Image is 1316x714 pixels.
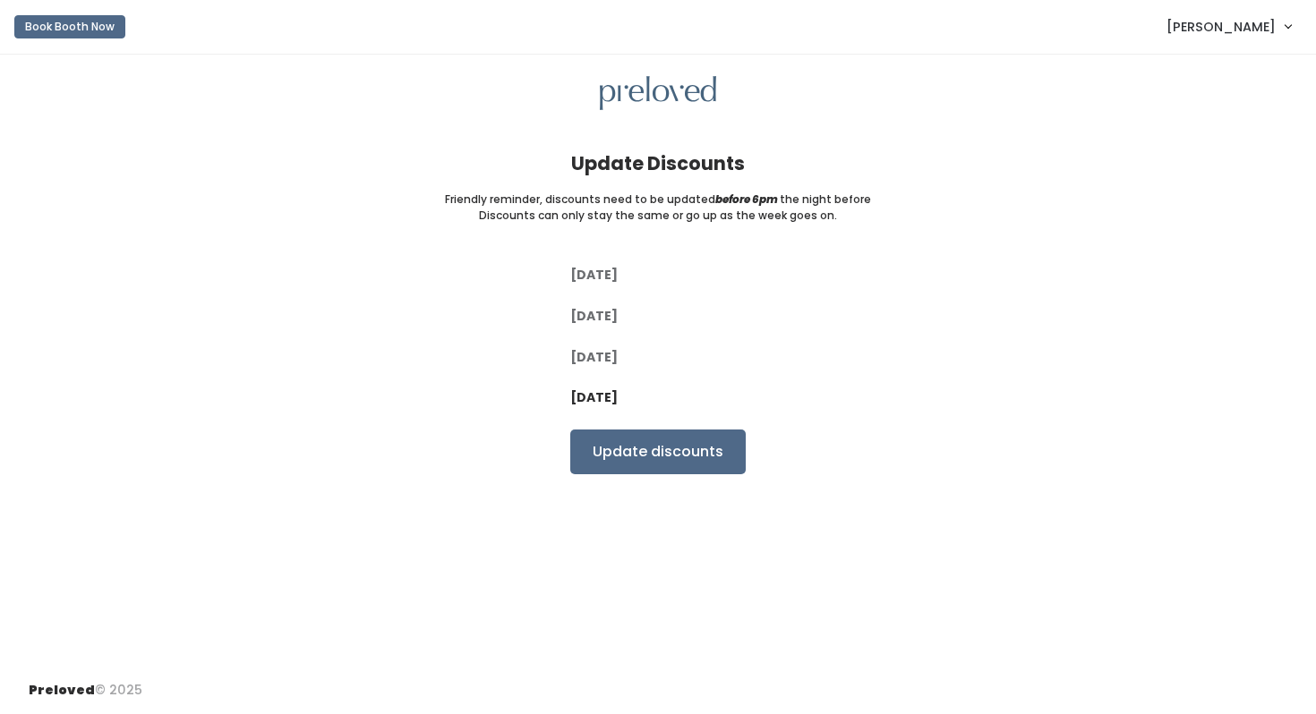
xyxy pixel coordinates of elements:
a: Book Booth Now [14,7,125,47]
label: [DATE] [570,266,618,285]
input: Update discounts [570,429,746,474]
label: [DATE] [570,388,618,407]
button: Book Booth Now [14,15,125,38]
h4: Update Discounts [571,153,745,174]
span: Preloved [29,681,95,699]
span: [PERSON_NAME] [1166,17,1276,37]
img: preloved logo [600,76,716,111]
label: [DATE] [570,348,618,367]
div: © 2025 [29,667,142,700]
label: [DATE] [570,307,618,326]
small: Discounts can only stay the same or go up as the week goes on. [479,208,837,224]
i: before 6pm [715,191,778,207]
small: Friendly reminder, discounts need to be updated the night before [445,191,871,208]
a: [PERSON_NAME] [1149,7,1309,46]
